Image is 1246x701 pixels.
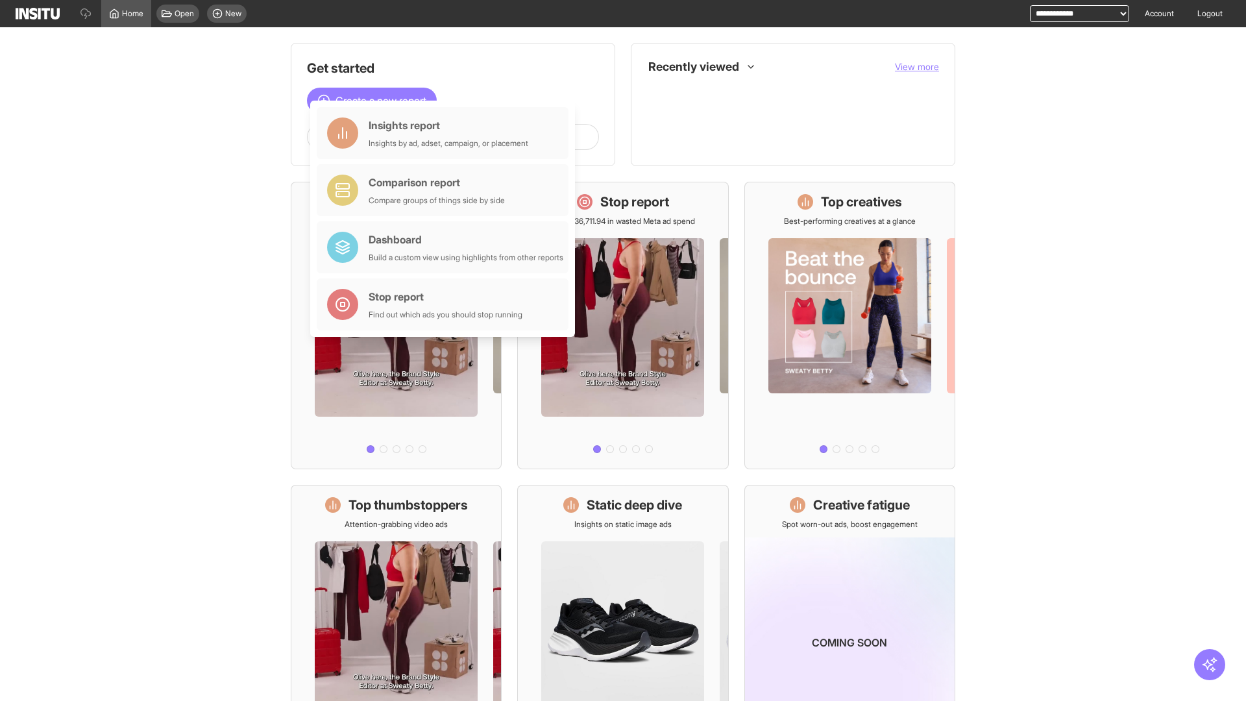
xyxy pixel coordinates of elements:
button: Create a new report [307,88,437,114]
span: View more [895,61,939,72]
h1: Top thumbstoppers [348,496,468,514]
button: View more [895,60,939,73]
h1: Stop report [600,193,669,211]
div: Dashboard [369,232,563,247]
div: Compare groups of things side by side [369,195,505,206]
div: Insights by ad, adset, campaign, or placement [369,138,528,149]
span: Open [175,8,194,19]
h1: Get started [307,59,599,77]
div: Stop report [369,289,522,304]
a: What's live nowSee all active ads instantly [291,182,502,469]
p: Attention-grabbing video ads [345,519,448,530]
span: Home [122,8,143,19]
div: Insights report [369,117,528,133]
span: New [225,8,241,19]
a: Stop reportSave £36,711.94 in wasted Meta ad spend [517,182,728,469]
p: Insights on static image ads [574,519,672,530]
span: Create a new report [336,93,426,108]
h1: Top creatives [821,193,902,211]
img: Logo [16,8,60,19]
a: Top creativesBest-performing creatives at a glance [744,182,955,469]
p: Save £36,711.94 in wasted Meta ad spend [551,216,695,227]
div: Comparison report [369,175,505,190]
p: Best-performing creatives at a glance [784,216,916,227]
div: Find out which ads you should stop running [369,310,522,320]
div: Build a custom view using highlights from other reports [369,252,563,263]
h1: Static deep dive [587,496,682,514]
